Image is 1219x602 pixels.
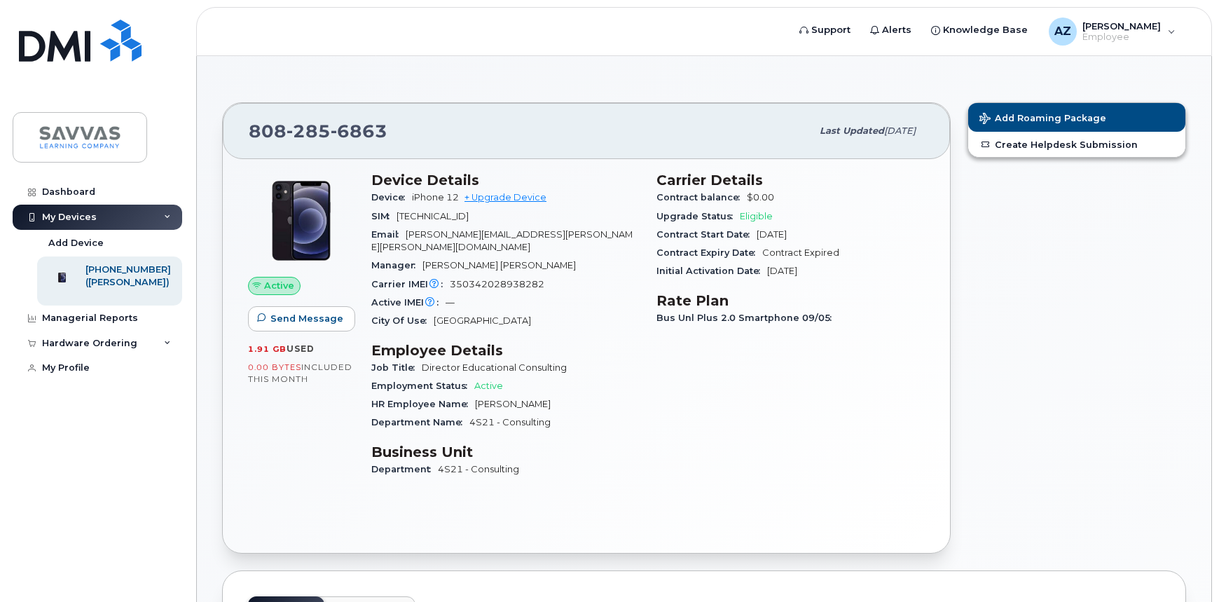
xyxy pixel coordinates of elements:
[371,192,412,203] span: Device
[656,192,747,203] span: Contract balance
[475,399,551,409] span: [PERSON_NAME]
[287,121,331,142] span: 285
[248,362,301,372] span: 0.00 Bytes
[820,125,884,136] span: Last updated
[747,192,774,203] span: $0.00
[397,211,469,221] span: [TECHNICAL_ID]
[757,229,787,240] span: [DATE]
[371,399,475,409] span: HR Employee Name
[412,192,459,203] span: iPhone 12
[656,172,925,189] h3: Carrier Details
[767,266,797,276] span: [DATE]
[422,362,567,373] span: Director Educational Consulting
[446,297,455,308] span: —
[434,315,531,326] span: [GEOGRAPHIC_DATA]
[469,417,551,427] span: 4S21 - Consulting
[979,113,1106,126] span: Add Roaming Package
[371,315,434,326] span: City Of Use
[740,211,773,221] span: Eligible
[422,260,576,271] span: [PERSON_NAME] [PERSON_NAME]
[371,362,422,373] span: Job Title
[248,306,355,331] button: Send Message
[474,381,503,391] span: Active
[371,464,438,474] span: Department
[1158,541,1208,591] iframe: Messenger Launcher
[464,192,546,203] a: + Upgrade Device
[371,172,640,189] h3: Device Details
[968,103,1185,132] button: Add Roaming Package
[656,247,762,258] span: Contract Expiry Date
[287,343,315,354] span: used
[438,464,519,474] span: 4S21 - Consulting
[371,444,640,460] h3: Business Unit
[656,313,839,323] span: Bus Unl Plus 2.0 Smartphone 09/05
[371,260,422,271] span: Manager
[656,229,757,240] span: Contract Start Date
[264,279,294,292] span: Active
[371,229,633,252] span: [PERSON_NAME][EMAIL_ADDRESS][PERSON_NAME][PERSON_NAME][DOMAIN_NAME]
[371,297,446,308] span: Active IMEI
[450,279,544,289] span: 350342028938282
[371,211,397,221] span: SIM
[371,417,469,427] span: Department Name
[270,312,343,325] span: Send Message
[656,211,740,221] span: Upgrade Status
[331,121,387,142] span: 6863
[656,266,767,276] span: Initial Activation Date
[259,179,343,263] img: iPhone_12.jpg
[762,247,839,258] span: Contract Expired
[248,344,287,354] span: 1.91 GB
[968,132,1185,157] a: Create Helpdesk Submission
[371,342,640,359] h3: Employee Details
[371,381,474,391] span: Employment Status
[656,292,925,309] h3: Rate Plan
[884,125,916,136] span: [DATE]
[249,121,387,142] span: 808
[371,279,450,289] span: Carrier IMEI
[371,229,406,240] span: Email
